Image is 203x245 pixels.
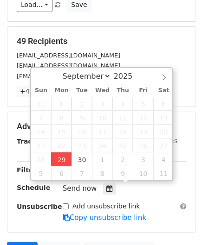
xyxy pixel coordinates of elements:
[92,111,112,125] span: September 10, 2025
[51,111,72,125] span: September 8, 2025
[17,203,62,210] strong: Unsubscribe
[51,125,72,138] span: September 15, 2025
[112,111,133,125] span: September 11, 2025
[17,184,50,191] strong: Schedule
[92,138,112,152] span: September 24, 2025
[92,125,112,138] span: September 17, 2025
[31,88,52,94] span: Sun
[17,121,186,132] h5: Advanced
[133,125,153,138] span: September 19, 2025
[17,36,186,46] h5: 49 Recipients
[133,138,153,152] span: September 26, 2025
[17,86,56,97] a: +46 more
[153,138,174,152] span: September 27, 2025
[133,97,153,111] span: September 5, 2025
[31,111,52,125] span: September 7, 2025
[31,166,52,180] span: October 5, 2025
[92,166,112,180] span: October 8, 2025
[112,125,133,138] span: September 18, 2025
[17,166,40,174] strong: Filters
[92,88,112,94] span: Wed
[72,125,92,138] span: September 16, 2025
[17,62,120,69] small: [EMAIL_ADDRESS][DOMAIN_NAME]
[112,138,133,152] span: September 25, 2025
[133,152,153,166] span: October 3, 2025
[31,152,52,166] span: September 28, 2025
[31,125,52,138] span: September 14, 2025
[31,97,52,111] span: August 31, 2025
[153,88,174,94] span: Sat
[112,97,133,111] span: September 4, 2025
[112,88,133,94] span: Thu
[157,201,203,245] iframe: Chat Widget
[153,152,174,166] span: October 4, 2025
[133,88,153,94] span: Fri
[17,52,120,59] small: [EMAIL_ADDRESS][DOMAIN_NAME]
[51,88,72,94] span: Mon
[51,97,72,111] span: September 1, 2025
[72,201,140,211] label: Add unsubscribe link
[112,166,133,180] span: October 9, 2025
[17,73,120,80] small: [EMAIL_ADDRESS][DOMAIN_NAME]
[112,152,133,166] span: October 2, 2025
[133,166,153,180] span: October 10, 2025
[51,138,72,152] span: September 22, 2025
[153,97,174,111] span: September 6, 2025
[153,166,174,180] span: October 11, 2025
[72,138,92,152] span: September 23, 2025
[133,111,153,125] span: September 12, 2025
[72,166,92,180] span: October 7, 2025
[72,152,92,166] span: September 30, 2025
[63,214,146,222] a: Copy unsubscribe link
[111,72,144,81] input: Year
[72,88,92,94] span: Tue
[153,111,174,125] span: September 13, 2025
[72,111,92,125] span: September 9, 2025
[51,166,72,180] span: October 6, 2025
[72,97,92,111] span: September 2, 2025
[63,184,97,193] span: Send now
[92,97,112,111] span: September 3, 2025
[153,125,174,138] span: September 20, 2025
[31,138,52,152] span: September 21, 2025
[17,138,48,145] strong: Tracking
[92,152,112,166] span: October 1, 2025
[51,152,72,166] span: September 29, 2025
